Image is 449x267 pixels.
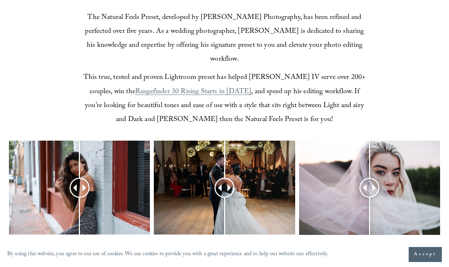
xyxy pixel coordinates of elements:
button: Accept [409,247,442,262]
span: This true, tested and proven Lightroom preset has helped [PERSON_NAME] IV serve over 200+ couples... [84,72,368,98]
p: By using this website, you agree to our use of cookies. We use cookies to provide you with a grea... [7,249,329,260]
a: Rangefinder 30 Rising Starts in [DATE] [135,86,251,98]
span: Accept [414,251,437,258]
span: , and speed up his editing workflow. If you’re looking for beautiful tones and ease of use with a... [85,86,366,126]
span: The Natural Feels Preset, developed by [PERSON_NAME] Photography, has been refined and perfected ... [85,12,365,66]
